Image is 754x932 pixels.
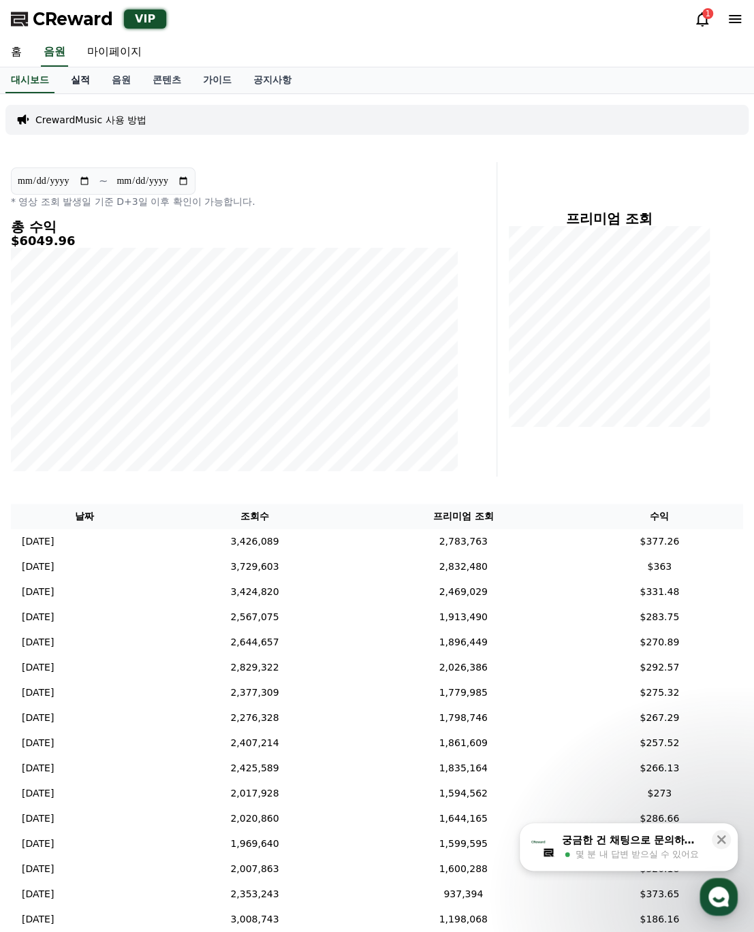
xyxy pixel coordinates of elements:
[124,10,166,29] div: VIP
[351,504,576,529] th: 프리미엄 조회
[41,38,68,67] a: 음원
[22,862,54,876] p: [DATE]
[159,907,351,932] td: 3,008,743
[11,8,113,30] a: CReward
[576,554,743,579] td: $363
[159,831,351,856] td: 1,969,640
[22,610,54,624] p: [DATE]
[159,730,351,756] td: 2,407,214
[576,605,743,630] td: $283.75
[508,211,710,226] h4: 프리미엄 조회
[11,234,458,248] h5: $6049.96
[159,579,351,605] td: 3,424,820
[125,453,141,464] span: 대화
[351,856,576,882] td: 1,600,288
[351,680,576,705] td: 1,779,985
[22,887,54,901] p: [DATE]
[576,579,743,605] td: $331.48
[159,756,351,781] td: 2,425,589
[76,38,153,67] a: 마이페이지
[11,195,458,208] p: * 영상 조회 발생일 기준 D+3일 이후 확인이 가능합니다.
[22,786,54,801] p: [DATE]
[11,504,159,529] th: 날짜
[5,67,54,93] a: 대시보드
[99,173,108,189] p: ~
[351,605,576,630] td: 1,913,490
[351,630,576,655] td: 1,896,449
[702,8,713,19] div: 1
[576,806,743,831] td: $286.66
[159,705,351,730] td: 2,276,328
[351,882,576,907] td: 937,394
[22,912,54,927] p: [DATE]
[33,8,113,30] span: CReward
[35,113,146,127] a: CrewardMusic 사용 방법
[192,67,242,93] a: 가이드
[11,219,458,234] h4: 총 수익
[22,635,54,649] p: [DATE]
[159,554,351,579] td: 3,729,603
[159,504,351,529] th: 조회수
[351,730,576,756] td: 1,861,609
[351,831,576,856] td: 1,599,595
[22,812,54,826] p: [DATE]
[576,655,743,680] td: $292.57
[159,781,351,806] td: 2,017,928
[22,534,54,549] p: [DATE]
[576,705,743,730] td: $267.29
[159,655,351,680] td: 2,829,322
[351,579,576,605] td: 2,469,029
[22,837,54,851] p: [DATE]
[576,730,743,756] td: $257.52
[576,756,743,781] td: $266.13
[159,882,351,907] td: 2,353,243
[351,806,576,831] td: 1,644,165
[22,560,54,574] p: [DATE]
[576,504,743,529] th: 수익
[22,711,54,725] p: [DATE]
[694,11,710,27] a: 1
[142,67,192,93] a: 콘텐츠
[351,705,576,730] td: 1,798,746
[159,680,351,705] td: 2,377,309
[351,907,576,932] td: 1,198,068
[351,529,576,554] td: 2,783,763
[22,686,54,700] p: [DATE]
[159,605,351,630] td: 2,567,075
[576,680,743,705] td: $275.32
[210,452,227,463] span: 설정
[159,630,351,655] td: 2,644,657
[576,630,743,655] td: $270.89
[22,736,54,750] p: [DATE]
[159,806,351,831] td: 2,020,860
[576,907,743,932] td: $186.16
[576,882,743,907] td: $373.65
[351,781,576,806] td: 1,594,562
[22,585,54,599] p: [DATE]
[101,67,142,93] a: 음원
[60,67,101,93] a: 실적
[242,67,302,93] a: 공지사항
[351,554,576,579] td: 2,832,480
[159,856,351,882] td: 2,007,863
[576,529,743,554] td: $377.26
[351,756,576,781] td: 1,835,164
[159,529,351,554] td: 3,426,089
[22,761,54,775] p: [DATE]
[43,452,51,463] span: 홈
[576,781,743,806] td: $273
[176,432,262,466] a: 설정
[90,432,176,466] a: 대화
[351,655,576,680] td: 2,026,386
[4,432,90,466] a: 홈
[22,660,54,675] p: [DATE]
